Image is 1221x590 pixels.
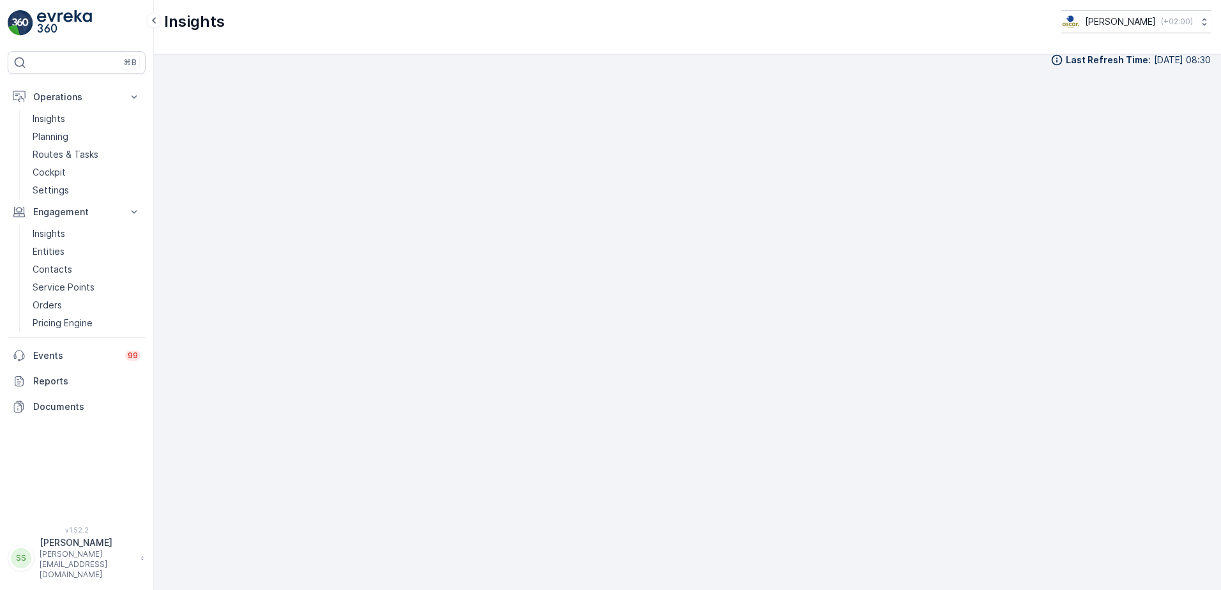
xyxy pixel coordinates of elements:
img: logo [8,10,33,36]
p: ⌘B [124,57,137,68]
a: Insights [27,225,146,243]
p: Routes & Tasks [33,148,98,161]
a: Service Points [27,278,146,296]
p: [PERSON_NAME][EMAIL_ADDRESS][DOMAIN_NAME] [40,549,134,580]
p: [PERSON_NAME] [40,536,134,549]
a: Insights [27,110,146,128]
p: Insights [164,11,225,32]
img: logo_light-DOdMpM7g.png [37,10,92,36]
a: Reports [8,368,146,394]
a: Routes & Tasks [27,146,146,163]
p: [DATE] 08:30 [1154,54,1211,66]
p: Operations [33,91,120,103]
a: Contacts [27,261,146,278]
a: Planning [27,128,146,146]
p: Last Refresh Time : [1066,54,1151,66]
a: Cockpit [27,163,146,181]
span: v 1.52.2 [8,526,146,534]
p: Entities [33,245,64,258]
p: Reports [33,375,140,388]
p: ( +02:00 ) [1161,17,1193,27]
a: Orders [27,296,146,314]
a: Documents [8,394,146,420]
a: Entities [27,243,146,261]
button: SS[PERSON_NAME][PERSON_NAME][EMAIL_ADDRESS][DOMAIN_NAME] [8,536,146,580]
div: SS [11,548,31,568]
a: Events99 [8,343,146,368]
p: Cockpit [33,166,66,179]
p: Events [33,349,118,362]
a: Pricing Engine [27,314,146,332]
p: Engagement [33,206,120,218]
button: [PERSON_NAME](+02:00) [1061,10,1211,33]
p: Insights [33,112,65,125]
p: Documents [33,400,140,413]
p: [PERSON_NAME] [1085,15,1156,28]
p: Service Points [33,281,95,294]
p: Orders [33,299,62,312]
button: Engagement [8,199,146,225]
a: Settings [27,181,146,199]
img: basis-logo_rgb2x.png [1061,15,1080,29]
p: Contacts [33,263,72,276]
p: Planning [33,130,68,143]
button: Operations [8,84,146,110]
p: Pricing Engine [33,317,93,329]
p: Insights [33,227,65,240]
p: Settings [33,184,69,197]
p: 99 [128,351,138,361]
